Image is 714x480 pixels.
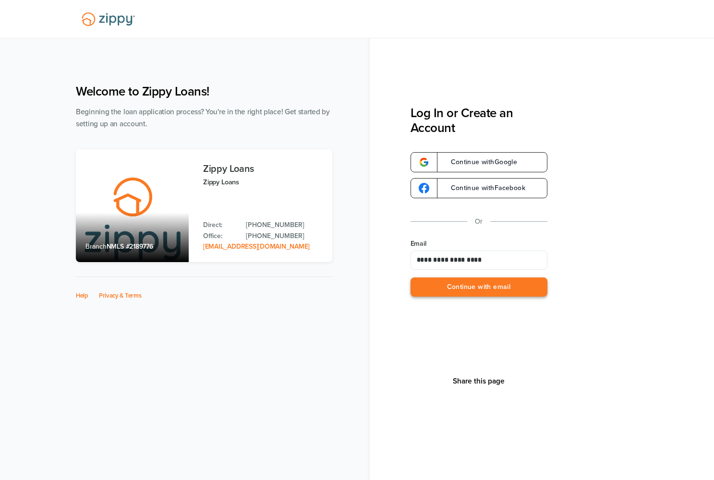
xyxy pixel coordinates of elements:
p: Office: [203,231,236,241]
p: Or [475,216,483,228]
span: Beginning the loan application process? You're in the right place! Get started by setting up an a... [76,108,330,128]
button: Continue with email [411,277,547,297]
span: Continue with Facebook [441,185,525,192]
button: Share This Page [450,376,508,386]
a: Office Phone: 512-975-2947 [246,231,323,241]
p: Zippy Loans [203,177,323,188]
h1: Welcome to Zippy Loans! [76,84,332,99]
h3: Zippy Loans [203,164,323,174]
label: Email [411,239,547,249]
span: Continue with Google [441,159,518,166]
img: Lender Logo [76,8,141,30]
a: google-logoContinue withGoogle [411,152,547,172]
a: Help [76,292,88,300]
img: google-logo [419,183,429,193]
img: google-logo [419,157,429,168]
a: Email Address: zippyguide@zippymh.com [203,242,310,251]
span: NMLS #2189776 [107,242,153,251]
a: Direct Phone: 512-975-2947 [246,220,323,230]
p: Direct: [203,220,236,230]
h3: Log In or Create an Account [411,106,547,135]
span: Branch [85,242,107,251]
a: Privacy & Terms [99,292,142,300]
a: google-logoContinue withFacebook [411,178,547,198]
input: Email Address [411,251,547,270]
